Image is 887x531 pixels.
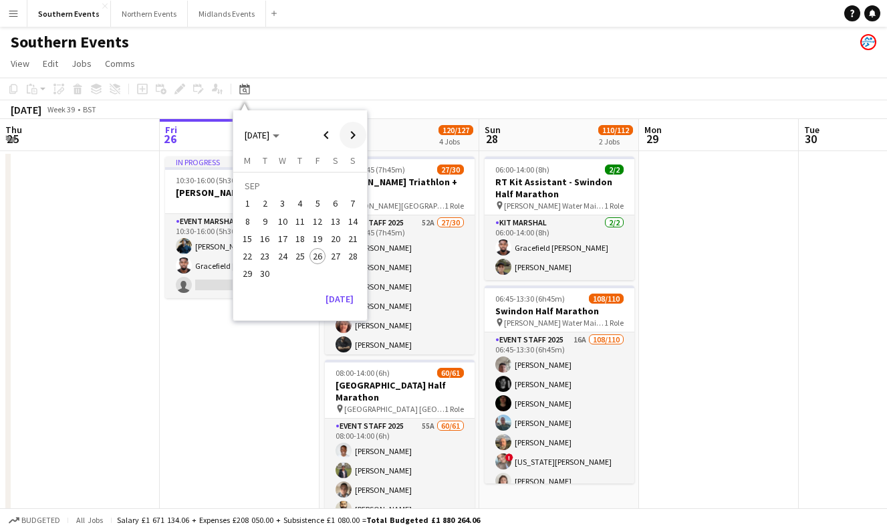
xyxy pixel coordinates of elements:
[445,404,464,414] span: 1 Role
[165,124,177,136] span: Fri
[239,213,255,229] span: 8
[345,231,361,247] span: 21
[495,165,549,175] span: 06:00-14:00 (8h)
[11,103,41,116] div: [DATE]
[165,214,315,298] app-card-role: Event Marshal34A2/310:30-16:00 (5h30m)[PERSON_NAME]Gracefield [PERSON_NAME]
[188,1,266,27] button: Midlands Events
[504,201,604,211] span: [PERSON_NAME] Water Main Car Park
[485,156,634,280] app-job-card: 06:00-14:00 (8h)2/2RT Kit Assistant - Swindon Half Marathon [PERSON_NAME] Water Main Car Park1 Ro...
[275,231,291,247] span: 17
[439,136,473,146] div: 4 Jobs
[275,213,291,229] span: 10
[21,516,60,525] span: Budgeted
[7,513,62,528] button: Budgeted
[165,156,315,167] div: In progress
[239,177,362,195] td: SEP
[344,195,362,212] button: 07-09-2025
[345,248,361,264] span: 28
[176,175,245,185] span: 10:30-16:00 (5h30m)
[485,124,501,136] span: Sun
[437,368,464,378] span: 60/61
[309,248,326,264] span: 26
[256,213,273,230] button: 09-09-2025
[326,230,344,247] button: 20-09-2025
[74,515,106,525] span: All jobs
[328,196,344,212] span: 6
[344,201,445,211] span: [PERSON_NAME][GEOGRAPHIC_DATA], [GEOGRAPHIC_DATA], [GEOGRAPHIC_DATA]
[165,187,315,199] h3: [PERSON_NAME] set up
[326,195,344,212] button: 06-09-2025
[297,154,302,167] span: T
[274,247,291,265] button: 24-09-2025
[105,58,135,70] span: Comms
[604,201,624,211] span: 1 Role
[274,213,291,230] button: 10-09-2025
[326,247,344,265] button: 27-09-2025
[485,286,634,484] app-job-card: 06:45-13:30 (6h45m)108/110Swindon Half Marathon [PERSON_NAME] Water Main Car Park1 RoleEvent Staf...
[257,196,273,212] span: 2
[239,213,256,230] button: 08-09-2025
[257,231,273,247] span: 16
[344,404,445,414] span: [GEOGRAPHIC_DATA] [GEOGRAPHIC_DATA]
[256,230,273,247] button: 16-09-2025
[11,32,129,52] h1: Southern Events
[445,201,464,211] span: 1 Role
[309,230,326,247] button: 19-09-2025
[263,154,267,167] span: T
[605,165,624,175] span: 2/2
[292,248,308,264] span: 25
[309,231,326,247] span: 19
[344,230,362,247] button: 21-09-2025
[291,195,309,212] button: 04-09-2025
[275,248,291,264] span: 24
[256,247,273,265] button: 23-09-2025
[309,195,326,212] button: 05-09-2025
[275,196,291,212] span: 3
[505,453,513,461] span: !
[326,213,344,230] button: 13-09-2025
[604,318,624,328] span: 1 Role
[5,55,35,72] a: View
[244,154,251,167] span: M
[239,196,255,212] span: 1
[111,1,188,27] button: Northern Events
[291,230,309,247] button: 18-09-2025
[66,55,97,72] a: Jobs
[325,379,475,403] h3: [GEOGRAPHIC_DATA] Half Marathon
[644,124,662,136] span: Mon
[860,34,876,50] app-user-avatar: RunThrough Events
[165,156,315,298] app-job-card: In progress10:30-16:00 (5h30m)2/3[PERSON_NAME] set up1 RoleEvent Marshal34A2/310:30-16:00 (5h30m)...
[325,156,475,354] app-job-card: 06:00-13:45 (7h45m)27/30[PERSON_NAME] Triathlon + Run [PERSON_NAME][GEOGRAPHIC_DATA], [GEOGRAPHIC...
[37,55,64,72] a: Edit
[309,247,326,265] button: 26-09-2025
[239,266,255,282] span: 29
[239,123,285,147] button: Choose month and year
[328,231,344,247] span: 20
[336,368,390,378] span: 08:00-14:00 (6h)
[256,195,273,212] button: 02-09-2025
[44,104,78,114] span: Week 39
[345,213,361,229] span: 14
[589,294,624,304] span: 108/110
[345,196,361,212] span: 7
[239,265,256,282] button: 29-09-2025
[43,58,58,70] span: Edit
[239,248,255,264] span: 22
[485,215,634,280] app-card-role: Kit Marshal2/206:00-14:00 (8h)Gracefield [PERSON_NAME][PERSON_NAME]
[292,231,308,247] span: 18
[598,125,633,135] span: 110/112
[802,131,819,146] span: 30
[239,230,256,247] button: 15-09-2025
[350,154,356,167] span: S
[274,195,291,212] button: 03-09-2025
[117,515,480,525] div: Salary £1 671 134.06 + Expenses £208 050.00 + Subsistence £1 080.00 =
[245,129,269,141] span: [DATE]
[309,213,326,229] span: 12
[163,131,177,146] span: 26
[257,248,273,264] span: 23
[309,213,326,230] button: 12-09-2025
[292,196,308,212] span: 4
[11,58,29,70] span: View
[485,176,634,200] h3: RT Kit Assistant - Swindon Half Marathon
